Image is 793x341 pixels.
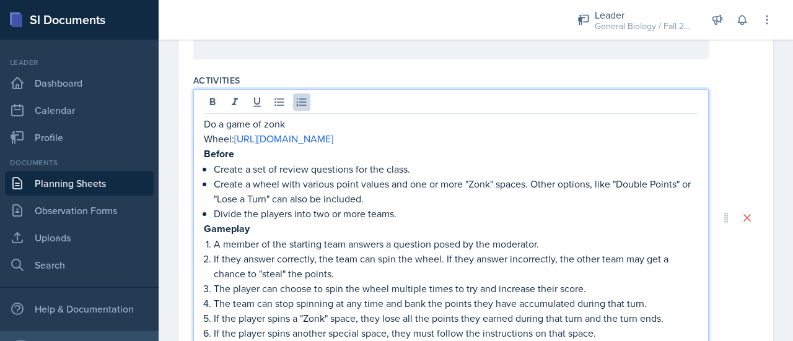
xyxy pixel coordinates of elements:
a: [URL][DOMAIN_NAME] [234,132,333,145]
div: Documents [5,157,154,168]
p: If they answer correctly, the team can spin the wheel. If they answer incorrectly, the other team... [214,251,698,281]
a: Profile [5,125,154,150]
p: Wheel: [204,131,698,146]
a: Dashboard [5,71,154,95]
p: Divide the players into two or more teams. [214,206,698,221]
a: Observation Forms [5,198,154,223]
a: Planning Sheets [5,171,154,196]
p: A member of the starting team answers a question posed by the moderator. [214,236,698,251]
strong: Gameplay [204,222,250,236]
p: If the player spins a "Zonk" space, they lose all the points they earned during that turn and the... [214,311,698,326]
p: Create a set of review questions for the class. [214,162,698,176]
div: General Biology / Fall 2025 [595,20,694,33]
p: Do a game of zonk [204,116,698,131]
p: The player can choose to spin the wheel multiple times to try and increase their score. [214,281,698,296]
label: Activities [193,74,240,87]
div: Leader [5,57,154,68]
a: Search [5,253,154,277]
div: Help & Documentation [5,296,154,321]
a: Calendar [5,98,154,123]
strong: Before [204,147,234,161]
p: If the player spins another special space, they must follow the instructions on that space. [214,326,698,340]
p: Create a wheel with various point values and one or more "Zonk" spaces. Other options, like "Doub... [214,176,698,206]
p: The team can stop spinning at any time and bank the points they have accumulated during that turn. [214,296,698,311]
div: Leader [595,7,694,22]
a: Uploads [5,225,154,250]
